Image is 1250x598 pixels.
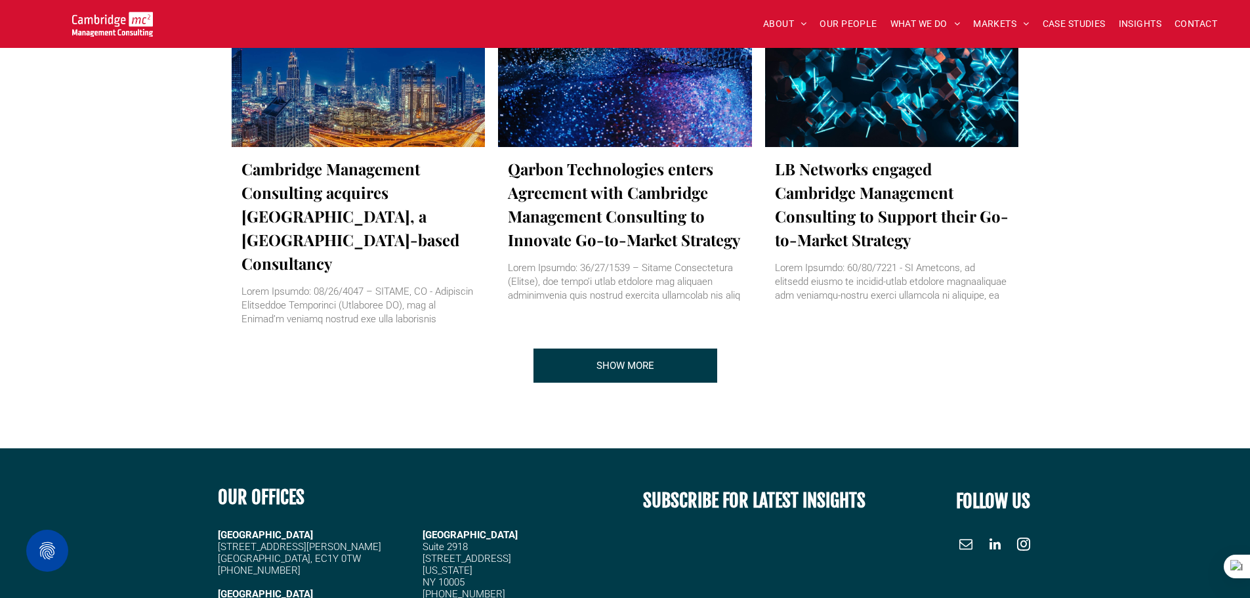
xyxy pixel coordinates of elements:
a: Qarbon Technologies enters Agreement with Cambridge Management Consulting to Innovate Go-to-Marke... [508,157,742,251]
a: Your Business Transformed | Cambridge Management Consulting [72,14,153,28]
a: MARKETS [967,14,1035,34]
a: instagram [1014,534,1033,557]
a: CASE STUDIES [1036,14,1112,34]
span: [GEOGRAPHIC_DATA] [423,529,518,541]
span: [PHONE_NUMBER] [218,565,301,576]
a: Cambridge Management Consulting acquires [GEOGRAPHIC_DATA], a [GEOGRAPHIC_DATA]-based Consultancy [241,157,476,275]
div: Lorem Ipsumdo: 36/27/1539 – Sitame Consectetura (Elitse), doe tempo’i utlab etdolore mag aliquaen... [508,261,742,302]
a: OUR PEOPLE [813,14,883,34]
span: [STREET_ADDRESS] [423,553,511,565]
a: INSIGHTS [1112,14,1168,34]
b: OUR OFFICES [218,486,304,509]
a: WHAT WE DO [884,14,967,34]
a: linkedin [985,534,1005,557]
span: NY 10005 [423,576,465,588]
div: Lorem Ipsumdo: 08/26/4047 – SITAME, CO - Adipiscin Elitseddoe Temporinci (Utlaboree DO), mag al E... [241,285,476,326]
a: CONTACT [1168,14,1224,34]
a: LB Networks engaged Cambridge Management Consulting to Support their Go-to-Market Strategy [775,157,1009,251]
span: [STREET_ADDRESS][PERSON_NAME] [GEOGRAPHIC_DATA], EC1Y 0TW [218,541,381,565]
a: Press Releases | Cambridge Management Consulting [533,349,717,383]
img: Go to Homepage [72,12,153,37]
a: email [956,534,976,557]
div: Lorem Ipsumdo: 60/80/7221 - SI Ametcons, ad elitsedd eiusmo te incidid-utlab etdolore magnaaliqua... [775,261,1009,302]
font: FOLLOW US [956,490,1030,513]
span: SHOW MORE [596,349,654,382]
span: [US_STATE] [423,565,472,576]
a: ABOUT [757,14,814,34]
strong: [GEOGRAPHIC_DATA] [218,529,313,541]
span: Suite 2918 [423,541,468,553]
